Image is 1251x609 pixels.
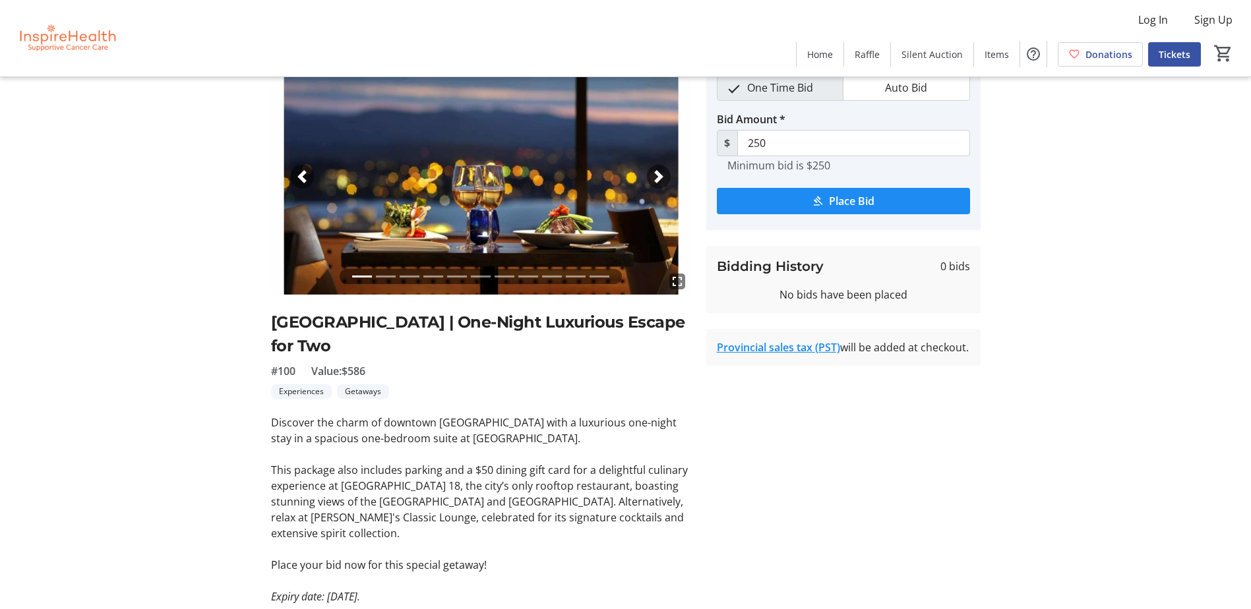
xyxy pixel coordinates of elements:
[271,384,332,399] tr-label-badge: Experiences
[717,130,738,156] span: $
[8,5,125,71] img: InspireHealth Supportive Cancer Care's Logo
[1138,12,1168,28] span: Log In
[1020,41,1047,67] button: Help
[271,557,690,573] p: Place your bid now for this special getaway!
[877,75,935,100] span: Auto Bid
[717,339,970,355] div: will be added at checkout.
[1128,9,1178,30] button: Log In
[271,462,690,541] p: This package also includes parking and a $50 dining gift card for a delightful culinary experienc...
[1211,42,1235,65] button: Cart
[717,287,970,303] div: No bids have been placed
[311,363,365,379] span: Value: $586
[1148,42,1201,67] a: Tickets
[974,42,1020,67] a: Items
[940,258,970,274] span: 0 bids
[855,47,880,61] span: Raffle
[717,340,840,355] a: Provincial sales tax (PST)
[271,589,360,604] em: Expiry date: [DATE].
[1058,42,1143,67] a: Donations
[669,274,685,289] mat-icon: fullscreen
[1194,12,1233,28] span: Sign Up
[1159,47,1190,61] span: Tickets
[717,188,970,214] button: Place Bid
[829,193,874,209] span: Place Bid
[271,310,690,358] h2: [GEOGRAPHIC_DATA] | One-Night Luxurious Escape for Two
[1085,47,1132,61] span: Donations
[891,42,973,67] a: Silent Auction
[271,59,690,295] img: Image
[901,47,963,61] span: Silent Auction
[717,111,785,127] label: Bid Amount *
[985,47,1009,61] span: Items
[337,384,389,399] tr-label-badge: Getaways
[271,363,295,379] span: #100
[271,415,690,446] p: Discover the charm of downtown [GEOGRAPHIC_DATA] with a luxurious one-night stay in a spacious on...
[727,159,830,172] tr-hint: Minimum bid is $250
[797,42,843,67] a: Home
[844,42,890,67] a: Raffle
[717,256,824,276] h3: Bidding History
[807,47,833,61] span: Home
[739,75,821,100] span: One Time Bid
[1184,9,1243,30] button: Sign Up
